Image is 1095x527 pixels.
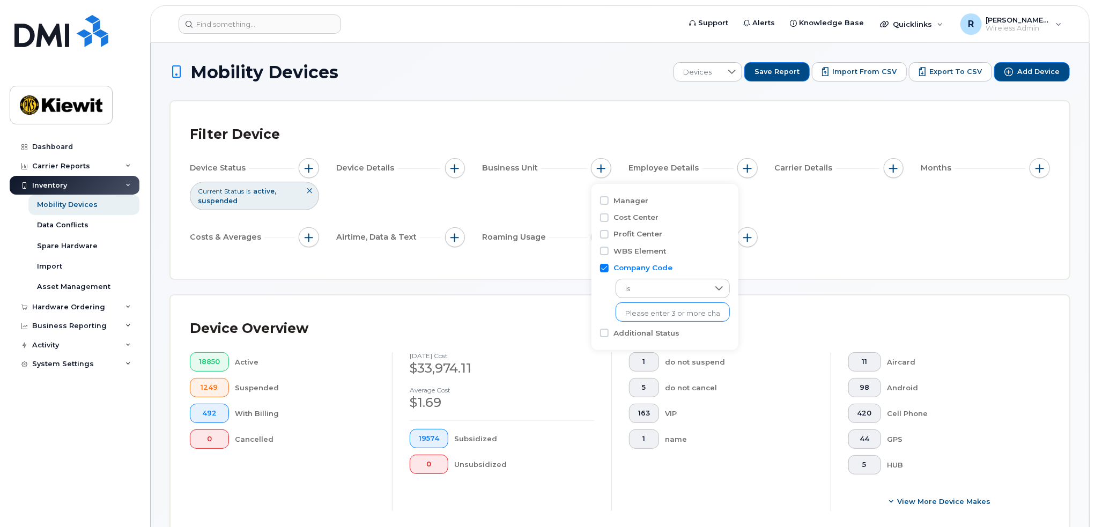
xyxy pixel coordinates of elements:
button: 19574 [410,429,448,448]
button: 5 [629,378,659,397]
button: 44 [848,429,881,449]
button: 98 [848,378,881,397]
span: 19574 [419,434,439,443]
span: Save Report [754,67,800,77]
div: Subsidized [455,429,595,448]
div: Cell Phone [887,404,1033,423]
span: Months [921,162,955,174]
button: View More Device Makes [848,492,1033,511]
span: 18850 [199,358,220,366]
button: 0 [190,429,229,449]
div: $1.69 [410,394,594,412]
div: VIP [665,404,814,423]
div: Android [887,378,1033,397]
button: 1 [629,429,659,449]
button: 0 [410,455,448,474]
iframe: Messenger Launcher [1048,480,1087,519]
button: 1249 [190,378,229,397]
div: Cancelled [235,429,375,449]
span: 420 [857,409,872,418]
span: Business Unit [482,162,541,174]
span: Mobility Devices [190,63,338,81]
span: Device Status [190,162,249,174]
span: Carrier Details [775,162,836,174]
span: 5 [638,383,650,392]
div: GPS [887,429,1033,449]
span: 1 [638,435,650,443]
button: 163 [629,404,659,423]
span: Device Details [336,162,397,174]
button: Import from CSV [812,62,907,81]
span: 163 [638,409,650,418]
span: Devices [674,63,722,82]
button: Export to CSV [909,62,992,81]
span: 1249 [199,383,220,392]
span: suspended [198,197,238,205]
div: do not cancel [665,378,814,397]
span: is [246,187,250,196]
span: Import from CSV [832,67,897,77]
span: Costs & Averages [190,232,264,243]
button: 1 [629,352,659,372]
span: 5 [857,461,872,469]
span: Add Device [1017,67,1060,77]
button: Save Report [744,62,810,81]
button: 420 [848,404,881,423]
span: is [616,279,709,299]
span: 11 [857,358,872,366]
h4: [DATE] cost [410,352,594,359]
h4: Average cost [410,387,594,394]
label: Profit Center [614,229,663,239]
span: 44 [857,435,872,443]
button: 18850 [190,352,229,372]
span: Current Status [198,187,244,196]
div: Filter Device [190,121,280,149]
button: Add Device [994,62,1070,81]
span: 1 [638,358,650,366]
div: Suspended [235,378,375,397]
span: Airtime, Data & Text [336,232,420,243]
span: 98 [857,383,872,392]
span: Export to CSV [929,67,982,77]
span: 0 [199,435,220,443]
button: 492 [190,404,229,423]
div: do not suspend [665,352,814,372]
div: Device Overview [190,315,308,343]
div: HUB [887,455,1033,474]
label: WBS Element [614,246,667,256]
label: Cost Center [614,212,659,222]
span: 0 [419,460,439,469]
button: 5 [848,455,881,474]
label: Company Code [614,263,673,273]
div: Aircard [887,352,1033,372]
span: active [253,187,276,195]
span: View More Device Makes [898,496,991,507]
div: Active [235,352,375,372]
span: Employee Details [628,162,702,174]
label: Manager [614,196,649,206]
div: $33,974.11 [410,359,594,377]
div: name [665,429,814,449]
label: Additional Status [614,328,680,338]
button: 11 [848,352,881,372]
div: With Billing [235,404,375,423]
input: Please enter 3 or more characters [626,309,720,318]
div: Unsubsidized [455,455,595,474]
span: Roaming Usage [482,232,549,243]
span: 492 [199,409,220,418]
